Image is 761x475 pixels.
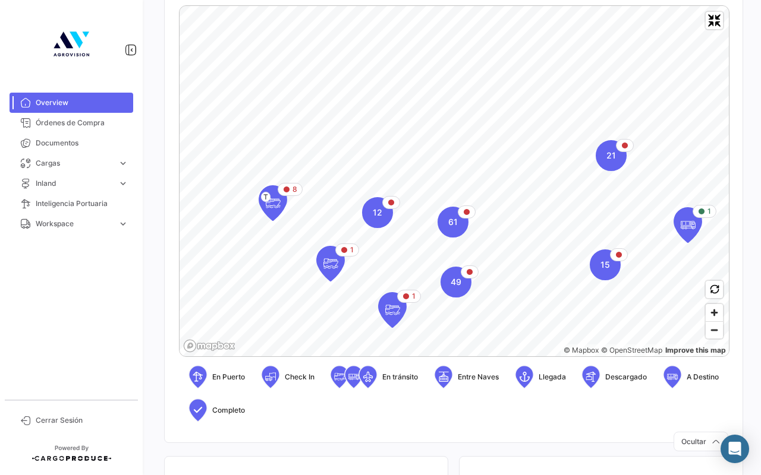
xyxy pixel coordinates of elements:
[183,339,235,353] a: Mapbox logo
[293,184,297,195] span: 8
[706,304,723,321] button: Zoom in
[259,185,287,221] div: Map marker
[36,158,113,169] span: Cargas
[36,118,128,128] span: Órdenes de Compra
[378,292,407,328] div: Map marker
[285,372,315,382] span: Check In
[438,207,468,237] div: Map marker
[118,178,128,189] span: expand_more
[721,435,749,463] div: Abrir Intercom Messenger
[10,93,133,113] a: Overview
[601,346,662,354] a: OpenStreetMap
[212,405,245,416] span: Completo
[706,321,723,338] button: Zoom out
[261,192,271,202] span: T
[350,245,354,255] span: 1
[373,207,382,218] span: 12
[118,158,128,169] span: expand_more
[539,372,566,382] span: Llegada
[212,372,245,382] span: En Puerto
[665,346,726,354] a: Map feedback
[36,97,128,108] span: Overview
[706,12,723,29] button: Exit fullscreen
[36,198,128,209] span: Inteligencia Portuaria
[10,133,133,153] a: Documentos
[42,14,101,74] img: 4b7f8542-3a82-4138-a362-aafd166d3a59.jpg
[606,150,616,161] span: 21
[36,178,113,189] span: Inland
[600,259,610,271] span: 15
[605,372,647,382] span: Descargado
[564,346,599,354] a: Mapbox
[382,372,418,382] span: En tránsito
[36,138,128,148] span: Documentos
[590,249,621,280] div: Map marker
[10,113,133,133] a: Órdenes de Compra
[674,432,728,451] button: Ocultar
[441,267,471,297] div: Map marker
[316,246,345,281] div: Map marker
[458,372,499,382] span: Entre Naves
[10,194,133,214] a: Inteligencia Portuaria
[596,140,627,171] div: Map marker
[448,216,458,228] span: 61
[707,206,711,217] span: 1
[362,197,393,228] div: Map marker
[36,415,128,426] span: Cerrar Sesión
[118,218,128,229] span: expand_more
[674,207,702,243] div: Map marker
[687,372,719,382] span: A Destino
[36,218,113,229] span: Workspace
[412,291,416,302] span: 1
[451,276,461,288] span: 49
